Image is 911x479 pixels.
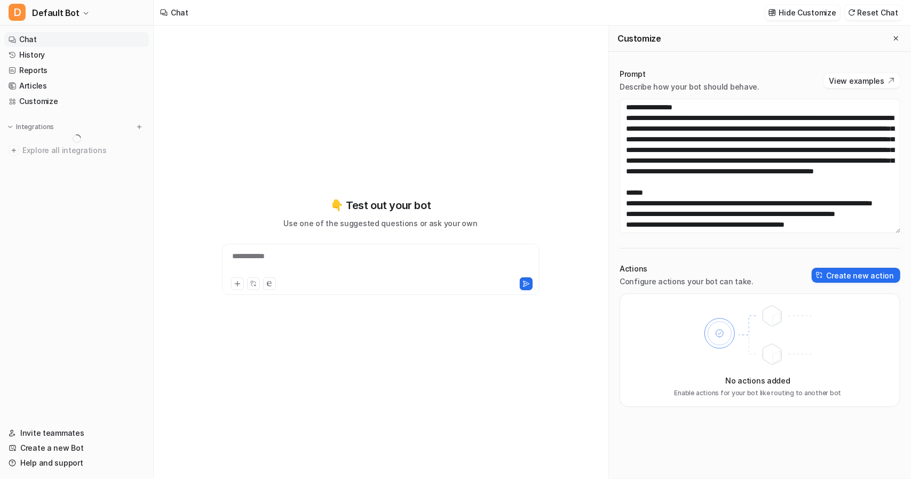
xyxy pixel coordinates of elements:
button: Create new action [812,268,900,283]
p: Actions [620,264,754,274]
a: Chat [4,32,149,47]
button: Hide Customize [765,5,841,20]
img: explore all integrations [9,145,19,156]
p: Use one of the suggested questions or ask your own [284,218,478,229]
a: Reports [4,63,149,78]
a: Invite teammates [4,426,149,441]
a: Customize [4,94,149,109]
p: Prompt [620,69,759,79]
p: Hide Customize [779,7,836,18]
a: Articles [4,78,149,93]
img: create-action-icon.svg [816,272,823,279]
p: No actions added [725,375,790,386]
button: Reset Chat [845,5,902,20]
div: Chat [171,7,188,18]
img: customize [769,9,776,17]
a: Create a new Bot [4,441,149,456]
span: Default Bot [32,5,80,20]
a: History [4,47,149,62]
span: D [9,4,26,21]
img: expand menu [6,123,14,131]
a: Explore all integrations [4,143,149,158]
button: View examples [824,73,900,88]
p: Integrations [16,123,54,131]
button: Close flyout [890,32,902,45]
a: Help and support [4,456,149,470]
h2: Customize [617,33,661,44]
p: 👇 Test out your bot [330,197,431,213]
img: menu_add.svg [136,123,143,131]
span: Explore all integrations [22,142,145,159]
p: Configure actions your bot can take. [620,276,754,287]
p: Describe how your bot should behave. [620,82,759,92]
button: Integrations [4,122,57,132]
img: reset [848,9,855,17]
p: Enable actions for your bot like routing to another bot [675,388,842,398]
